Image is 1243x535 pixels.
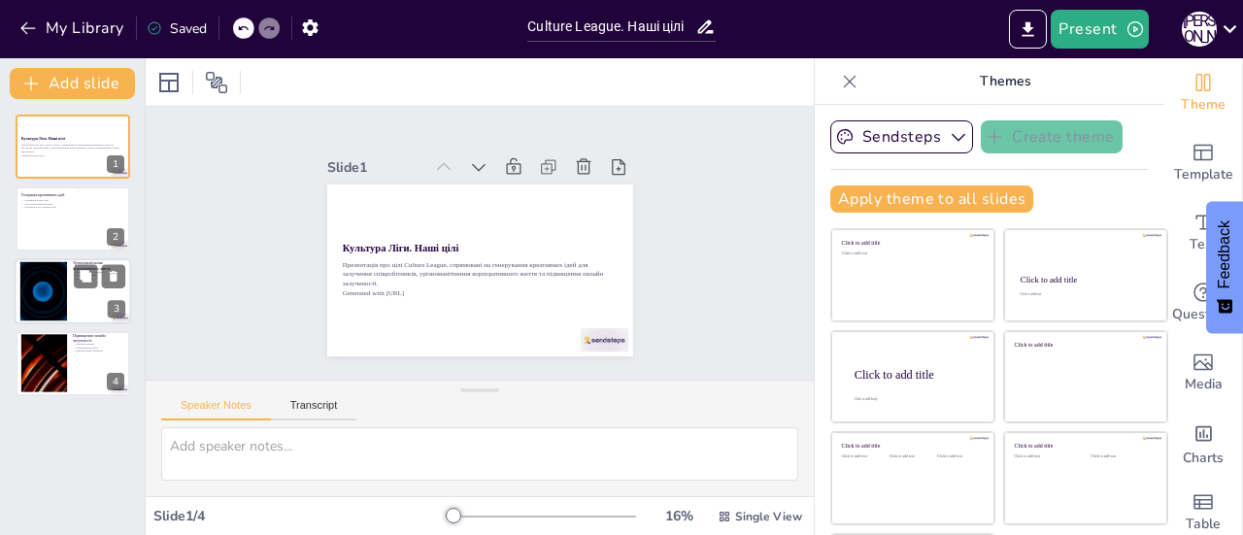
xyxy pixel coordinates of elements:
p: Презентація про цілі Culture League, спрямовані на генерування креативних ідей для залучення спів... [21,143,124,153]
p: Різноманітність заходів [73,270,125,274]
span: Template [1174,164,1233,185]
strong: Культура Ліги. Наші цілі [342,243,458,254]
button: Create theme [981,120,1123,153]
p: Активна участь [73,277,125,281]
p: Нова перспектива [73,273,125,277]
span: Single View [735,509,802,524]
input: Insert title [527,13,694,41]
p: Використання платформ [73,350,124,353]
p: Урізноманітнення корпоративного життя [73,260,125,271]
p: Підвищення онлайн залученості [73,333,124,344]
div: Add ready made slides [1164,128,1242,198]
div: Click to add text [1091,454,1152,459]
span: Text [1190,234,1217,255]
div: 3 [15,258,131,324]
strong: Культура Ліги. Наші цілі [21,136,65,140]
div: 2 [16,186,130,251]
p: Створення нових ідей [21,198,73,202]
div: Click to add text [842,251,981,256]
div: Click to add text [1020,293,1149,297]
p: Themes [865,58,1145,105]
div: Get real-time input from your audience [1164,268,1242,338]
span: Questions [1172,304,1235,325]
div: Click to add title [1015,341,1154,348]
div: Add images, graphics, shapes or video [1164,338,1242,408]
p: Різноманітність активностей [21,205,73,209]
div: Click to add text [842,454,886,459]
span: Position [205,71,228,94]
div: 1 [107,155,124,173]
div: Saved [147,19,207,38]
button: Duplicate Slide [74,264,97,287]
div: Click to add title [842,443,981,450]
div: 4 [16,331,130,395]
span: Table [1186,514,1221,535]
div: 3 [108,300,125,318]
button: А [PERSON_NAME] [1182,10,1217,49]
button: Transcript [271,399,357,420]
button: Delete Slide [102,264,125,287]
span: Charts [1183,448,1224,469]
div: 4 [107,373,124,390]
div: Click to add body [855,397,977,401]
button: My Library [15,13,132,44]
div: Add text boxes [1164,198,1242,268]
div: 1 [16,115,130,179]
span: Feedback [1216,220,1233,288]
button: Export to PowerPoint [1009,10,1047,49]
div: Click to add title [1015,443,1154,450]
div: Slide 1 [327,158,423,177]
div: А [PERSON_NAME] [1182,12,1217,47]
button: Sendsteps [830,120,973,153]
p: Залучення співробітників [21,201,73,205]
div: Click to add text [1015,454,1076,459]
div: Change the overall theme [1164,58,1242,128]
div: Add charts and graphs [1164,408,1242,478]
div: Click to add title [842,240,981,247]
div: Click to add text [937,454,981,459]
span: Theme [1181,94,1226,116]
div: Click to add text [890,454,933,459]
div: Click to add title [1021,275,1150,284]
div: 2 [107,228,124,246]
button: Apply theme to all slides [830,185,1033,213]
div: Slide 1 / 4 [153,507,450,525]
p: Generated with [URL] [21,153,124,157]
p: Максимальна участь [73,346,124,350]
button: Speaker Notes [161,399,271,420]
p: Ділитися ідеями [73,343,124,347]
p: Презентація про цілі Culture League, спрямовані на генерування креативних ідей для залучення спів... [342,259,617,287]
p: Генерація креативних ідей [21,191,73,197]
button: Feedback - Show survey [1206,201,1243,333]
div: Click to add title [855,367,979,381]
p: Generated with [URL] [342,288,617,298]
div: 16 % [655,507,702,525]
div: Layout [153,67,185,98]
button: Add slide [10,68,135,99]
span: Media [1185,374,1223,395]
button: Present [1051,10,1148,49]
